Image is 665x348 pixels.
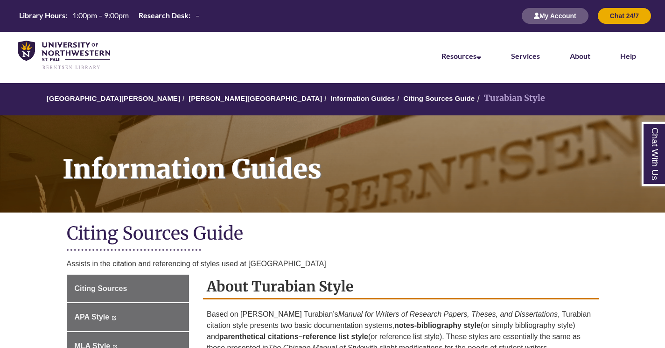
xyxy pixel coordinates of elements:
[67,260,326,268] span: Assists in the citation and referencing of styles used at [GEOGRAPHIC_DATA]
[522,8,588,24] button: My Account
[67,222,599,247] h1: Citing Sources Guide
[52,115,665,200] h1: Information Guides
[112,316,117,320] i: This link opens in a new window
[75,284,127,292] span: Citing Sources
[475,92,545,105] li: Turabian Style
[394,321,481,329] strong: notes-bibliography style
[18,41,110,70] img: UNWSP Library Logo
[75,313,110,321] span: APA Style
[598,12,651,20] a: Chat 24/7
[338,310,558,318] em: Manual for Writers of Research Papers, Theses, and Dissertations
[570,51,590,60] a: About
[15,10,69,21] th: Library Hours:
[189,94,322,102] a: [PERSON_NAME][GEOGRAPHIC_DATA]
[72,11,129,20] span: 1:00pm – 9:00pm
[620,51,636,60] a: Help
[15,10,203,21] a: Hours Today
[404,94,475,102] a: Citing Sources Guide
[522,12,588,20] a: My Account
[135,10,192,21] th: Research Desk:
[598,8,651,24] button: Chat 24/7
[203,275,599,299] h2: About Turabian Style
[511,51,540,60] a: Services
[47,94,180,102] a: [GEOGRAPHIC_DATA][PERSON_NAME]
[219,333,368,341] strong: parenthetical citations–reference list style
[67,275,189,303] a: Citing Sources
[441,51,481,60] a: Resources
[196,11,200,20] span: –
[331,94,395,102] a: Information Guides
[67,303,189,331] a: APA Style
